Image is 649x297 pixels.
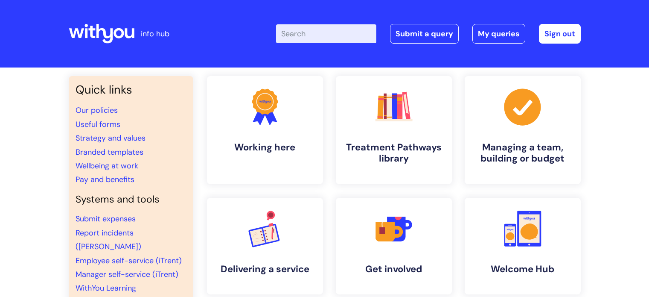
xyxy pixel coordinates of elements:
a: Useful forms [76,119,120,129]
a: Submit a query [390,24,459,44]
p: info hub [141,27,169,41]
a: Working here [207,76,323,184]
a: Employee self-service (iTrent) [76,256,182,266]
a: Branded templates [76,147,143,157]
h4: Get involved [343,264,445,275]
input: Search [276,24,376,43]
div: | - [276,24,581,44]
h4: Treatment Pathways library [343,142,445,165]
a: Sign out [539,24,581,44]
a: Delivering a service [207,198,323,294]
a: Wellbeing at work [76,161,138,171]
a: Get involved [336,198,452,294]
a: Treatment Pathways library [336,76,452,184]
a: Strategy and values [76,133,146,143]
a: Welcome Hub [465,198,581,294]
a: Submit expenses [76,214,136,224]
a: Our policies [76,105,118,115]
a: Report incidents ([PERSON_NAME]) [76,228,141,252]
h4: Working here [214,142,316,153]
a: WithYou Learning [76,283,136,293]
h4: Managing a team, building or budget [471,142,574,165]
a: My queries [472,24,525,44]
h4: Welcome Hub [471,264,574,275]
h4: Systems and tools [76,194,186,206]
a: Managing a team, building or budget [465,76,581,184]
h3: Quick links [76,83,186,97]
a: Manager self-service (iTrent) [76,269,178,279]
a: Pay and benefits [76,174,134,185]
h4: Delivering a service [214,264,316,275]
